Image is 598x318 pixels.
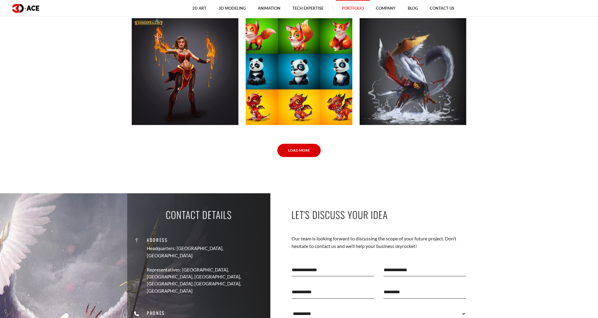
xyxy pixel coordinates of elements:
a: Kitty warrior [356,14,470,129]
p: Representatives: [GEOGRAPHIC_DATA], [GEOGRAPHIC_DATA], [GEOGRAPHIC_DATA], [GEOGRAPHIC_DATA], [GEO... [147,266,266,295]
a: Headquarters: [GEOGRAPHIC_DATA], [GEOGRAPHIC_DATA] Representatives: [GEOGRAPHIC_DATA], [GEOGRAPHI... [147,245,266,295]
p: Let's Discuss Your Idea [291,208,466,221]
p: Contact Details [166,208,232,221]
p: Headquarters: [GEOGRAPHIC_DATA], [GEOGRAPHIC_DATA] [147,245,266,259]
a: Fox, Panda, Dragon [242,14,356,129]
p: Our team is looking forward to discussing the scope of your future project. Don’t hesitate to con... [291,235,466,250]
p: Phones [147,310,235,316]
img: logo dark [12,4,39,13]
p: Address [147,236,266,243]
a: Load More [277,144,321,157]
a: Elementalist, Magma [128,14,242,129]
